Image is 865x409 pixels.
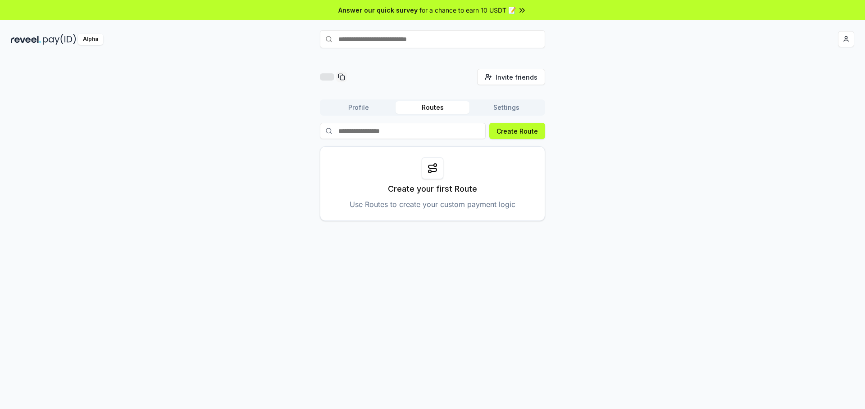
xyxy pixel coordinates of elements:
button: Routes [396,101,469,114]
span: Invite friends [496,72,537,82]
img: pay_id [43,34,76,45]
p: Create your first Route [388,183,477,195]
span: Answer our quick survey [338,5,418,15]
button: Settings [469,101,543,114]
div: Alpha [78,34,103,45]
p: Use Routes to create your custom payment logic [350,199,515,210]
button: Invite friends [477,69,545,85]
img: reveel_dark [11,34,41,45]
span: for a chance to earn 10 USDT 📝 [419,5,516,15]
button: Profile [322,101,396,114]
button: Create Route [489,123,545,139]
